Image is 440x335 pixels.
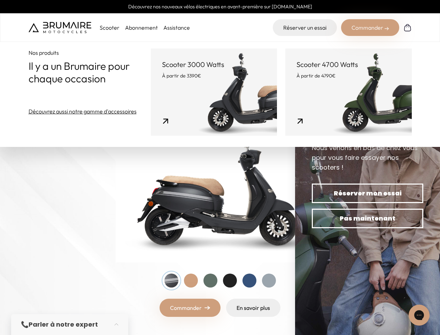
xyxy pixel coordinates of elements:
[29,60,151,85] p: Il y a un Brumaire pour chaque occasion
[226,299,280,317] a: En savoir plus
[162,60,266,69] p: Scooter 3000 Watts
[100,23,119,32] p: Scooter
[285,49,411,136] a: Scooter 4700 Watts À partir de 4790€
[385,27,389,31] img: right-arrow-2.png
[162,72,266,79] p: À partir de 3390€
[405,302,433,328] iframe: Gorgias live chat messenger
[160,299,221,317] a: Commander
[403,23,412,32] img: Panier
[29,107,137,116] a: Découvrez aussi notre gamme d'accessoires
[151,49,277,136] a: Scooter 3000 Watts À partir de 3390€
[29,22,91,33] img: Brumaire Motocycles
[163,24,190,31] a: Assistance
[273,19,337,36] a: Réserver un essai
[29,49,151,57] p: Nos produits
[296,60,400,69] p: Scooter 4700 Watts
[125,24,158,31] a: Abonnement
[204,306,210,310] img: right-arrow.png
[296,72,400,79] p: À partir de 4790€
[341,19,399,36] div: Commander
